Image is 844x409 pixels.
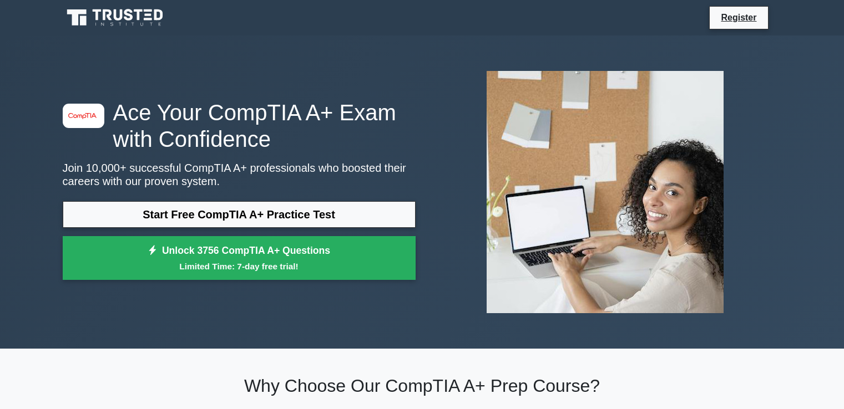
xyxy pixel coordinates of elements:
[63,201,416,228] a: Start Free CompTIA A+ Practice Test
[63,236,416,280] a: Unlock 3756 CompTIA A+ QuestionsLimited Time: 7-day free trial!
[714,11,763,24] a: Register
[77,260,402,273] small: Limited Time: 7-day free trial!
[63,161,416,188] p: Join 10,000+ successful CompTIA A+ professionals who boosted their careers with our proven system.
[63,99,416,152] h1: Ace Your CompTIA A+ Exam with Confidence
[63,375,782,396] h2: Why Choose Our CompTIA A+ Prep Course?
